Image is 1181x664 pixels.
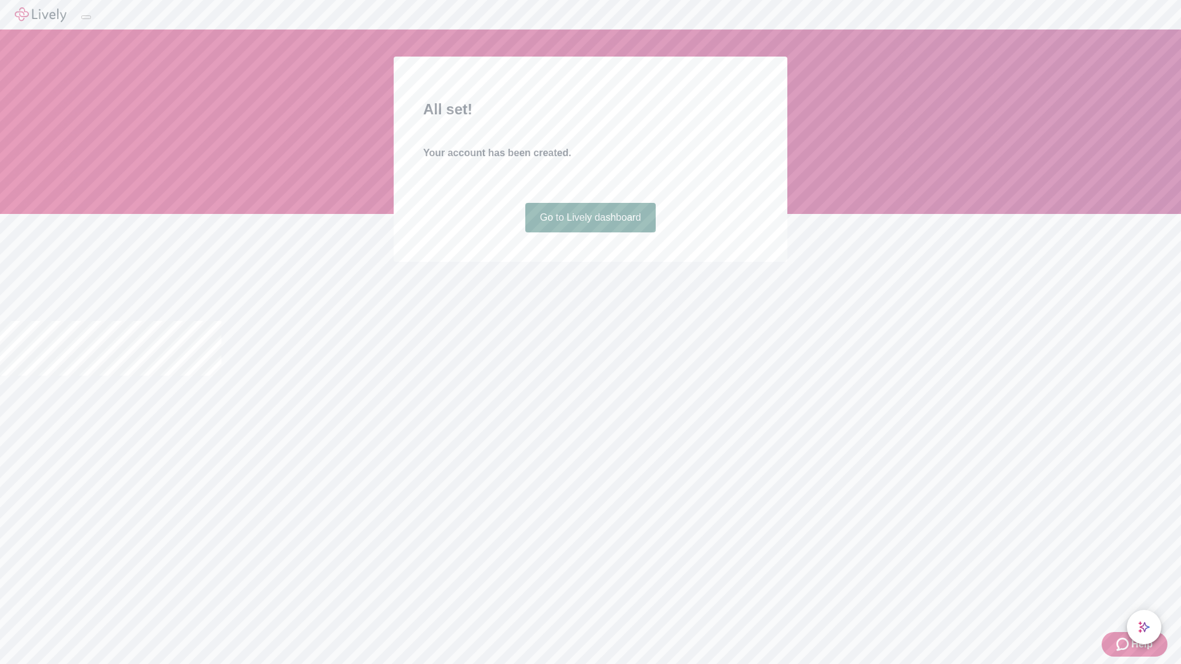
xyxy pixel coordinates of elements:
[1116,637,1131,652] svg: Zendesk support icon
[81,15,91,19] button: Log out
[1138,621,1150,633] svg: Lively AI Assistant
[1131,637,1153,652] span: Help
[423,146,758,160] h4: Your account has been created.
[1102,632,1167,657] button: Zendesk support iconHelp
[525,203,656,232] a: Go to Lively dashboard
[1127,610,1161,644] button: chat
[15,7,66,22] img: Lively
[423,98,758,121] h2: All set!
